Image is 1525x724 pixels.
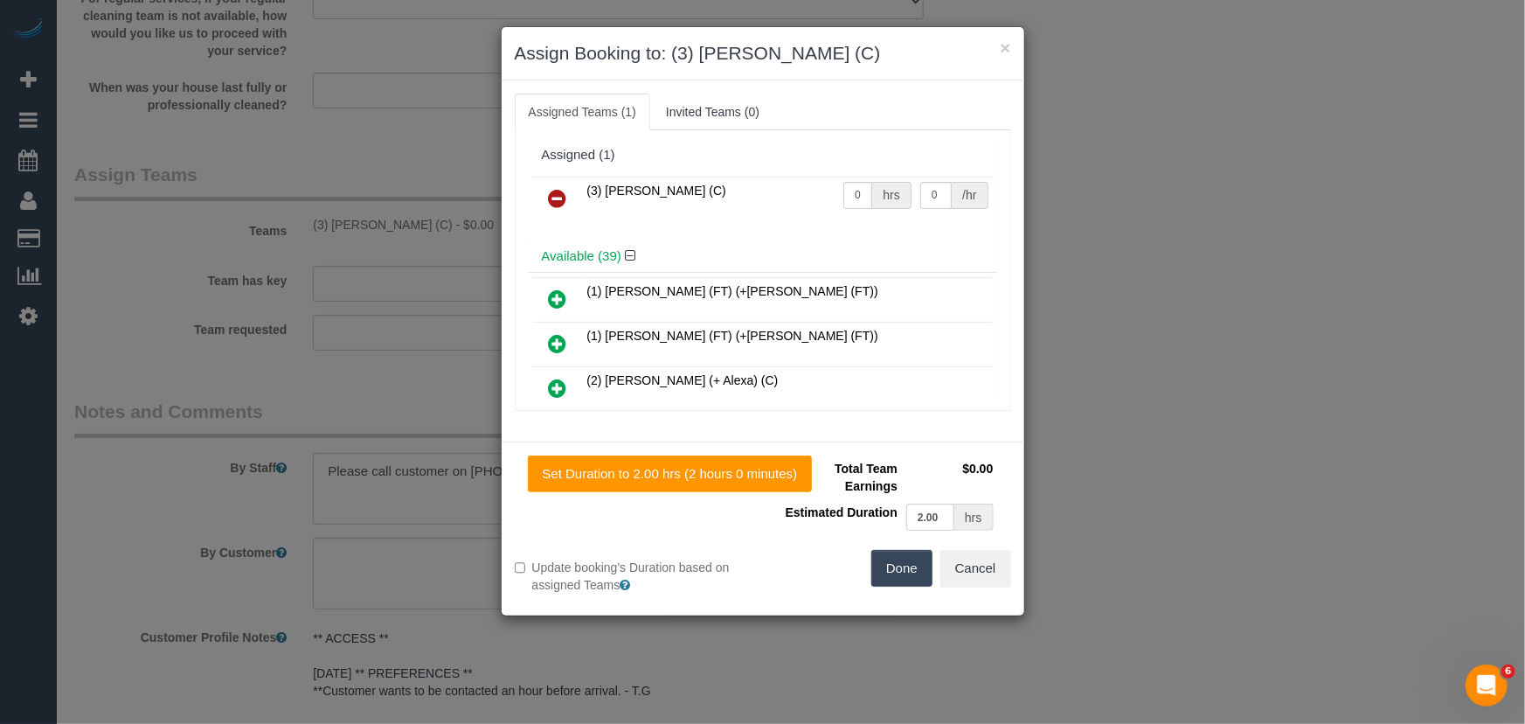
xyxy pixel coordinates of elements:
[872,182,911,209] div: hrs
[940,550,1011,587] button: Cancel
[515,94,650,130] a: Assigned Teams (1)
[515,562,526,574] input: Update booking's Duration based on assigned Teams
[952,182,988,209] div: /hr
[1000,38,1010,57] button: ×
[587,329,878,343] span: (1) [PERSON_NAME] (FT) (+[PERSON_NAME] (FT))
[542,249,984,264] h4: Available (39)
[587,184,726,198] span: (3) [PERSON_NAME] (C)
[1501,665,1515,679] span: 6
[587,284,878,298] span: (1) [PERSON_NAME] (FT) (+[PERSON_NAME] (FT))
[652,94,773,130] a: Invited Teams (0)
[786,505,898,519] span: Estimated Duration
[871,550,932,587] button: Done
[902,456,998,499] td: $0.00
[528,456,813,492] button: Set Duration to 2.00 hrs (2 hours 0 minutes)
[954,504,993,531] div: hrs
[515,559,750,594] label: Update booking's Duration based on assigned Teams
[515,40,1011,66] h3: Assign Booking to: (3) [PERSON_NAME] (C)
[542,148,984,163] div: Assigned (1)
[776,456,902,499] td: Total Team Earnings
[587,373,779,387] span: (2) [PERSON_NAME] (+ Alexa) (C)
[1466,665,1508,707] iframe: Intercom live chat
